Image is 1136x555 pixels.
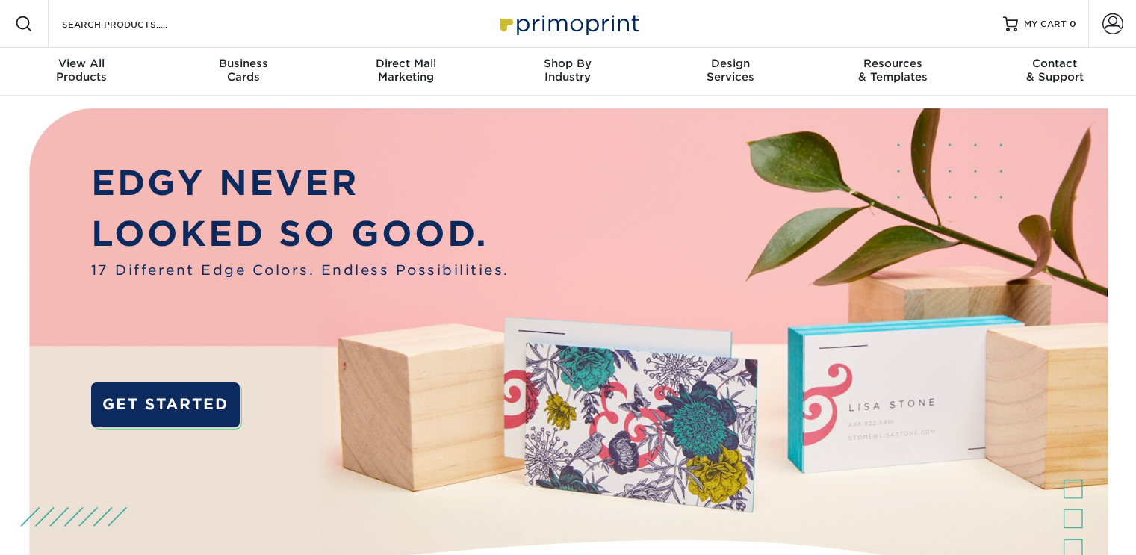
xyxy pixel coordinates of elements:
div: & Templates [811,57,973,84]
span: Business [162,57,324,70]
a: Shop ByIndustry [487,48,649,96]
input: SEARCH PRODUCTS..... [60,15,206,33]
span: Direct Mail [325,57,487,70]
p: LOOKED SO GOOD. [91,208,509,259]
span: Resources [811,57,973,70]
a: Resources& Templates [811,48,973,96]
div: Cards [162,57,324,84]
div: Services [649,57,811,84]
span: Design [649,57,811,70]
a: Contact& Support [974,48,1136,96]
span: Contact [974,57,1136,70]
a: GET STARTED [91,382,240,427]
img: Primoprint [494,7,643,40]
a: DesignServices [649,48,811,96]
div: Marketing [325,57,487,84]
a: BusinessCards [162,48,324,96]
div: & Support [974,57,1136,84]
span: 17 Different Edge Colors. Endless Possibilities. [91,260,509,280]
span: Shop By [487,57,649,70]
span: MY CART [1024,18,1067,31]
span: 0 [1070,19,1076,29]
p: EDGY NEVER [91,158,509,208]
div: Industry [487,57,649,84]
a: Direct MailMarketing [325,48,487,96]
